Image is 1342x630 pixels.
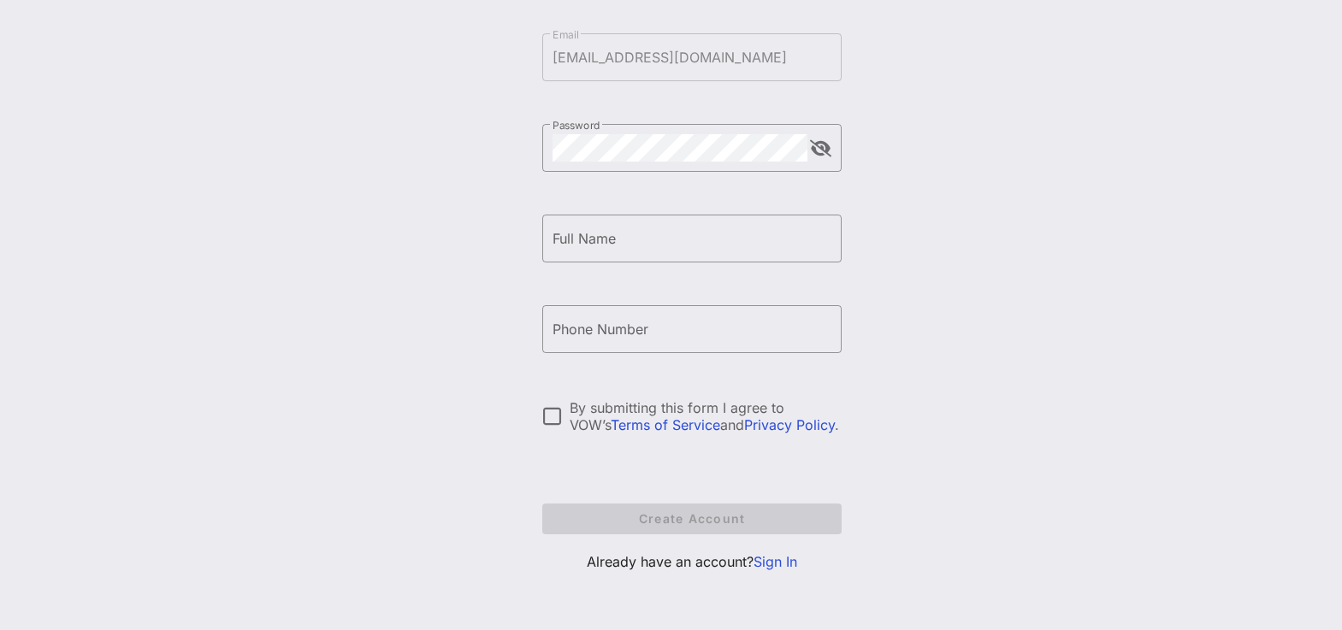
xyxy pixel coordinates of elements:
label: Password [553,119,600,132]
div: By submitting this form I agree to VOW’s and . [570,399,842,433]
label: Email [553,28,579,41]
button: append icon [810,140,831,157]
p: Already have an account? [542,551,842,572]
a: Terms of Service [611,416,720,433]
a: Privacy Policy [744,416,835,433]
a: Sign In [754,553,797,570]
